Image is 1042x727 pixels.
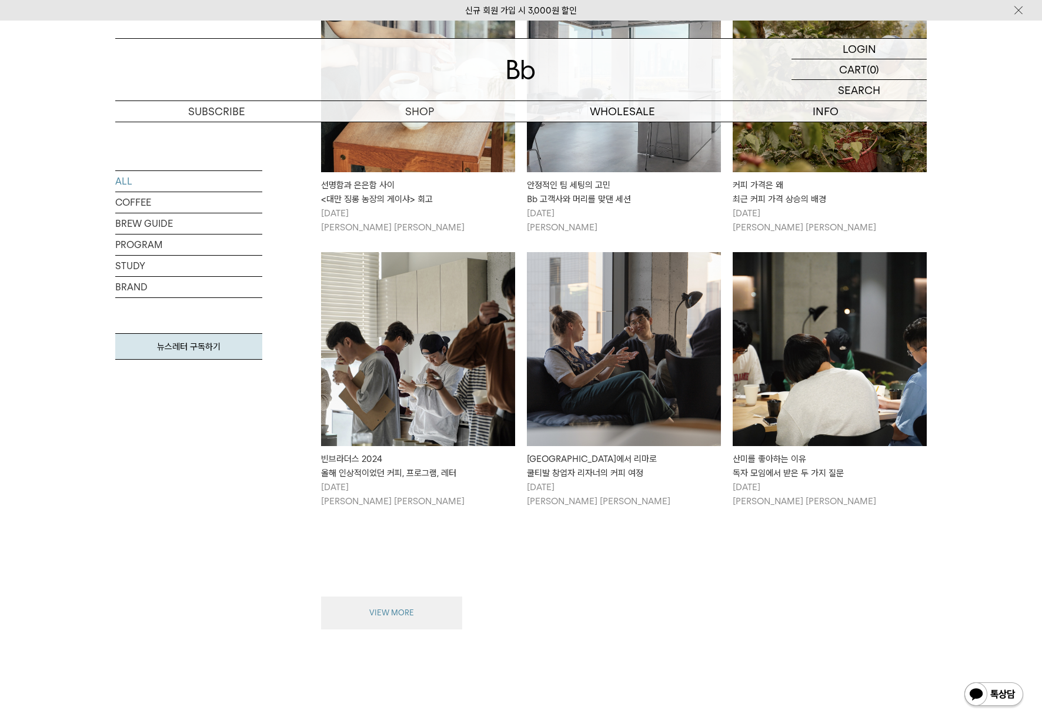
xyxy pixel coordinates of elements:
[318,101,521,122] a: SHOP
[527,206,721,234] p: [DATE] [PERSON_NAME]
[733,178,927,206] div: 커피 가격은 왜 최근 커피 가격 상승의 배경
[724,101,927,122] p: INFO
[843,39,876,59] p: LOGIN
[321,178,515,206] div: 선명함과 은은함 사이 <대만 징롱 농장의 게이샤> 회고
[115,256,262,276] a: STUDY
[839,59,867,79] p: CART
[791,59,927,80] a: CART (0)
[527,480,721,508] p: [DATE] [PERSON_NAME] [PERSON_NAME]
[733,206,927,234] p: [DATE] [PERSON_NAME] [PERSON_NAME]
[733,252,927,508] a: 산미를 좋아하는 이유독자 모임에서 받은 두 가지 질문 산미를 좋아하는 이유독자 모임에서 받은 두 가지 질문 [DATE][PERSON_NAME] [PERSON_NAME]
[963,681,1024,709] img: 카카오톡 채널 1:1 채팅 버튼
[838,80,880,100] p: SEARCH
[115,171,262,192] a: ALL
[733,480,927,508] p: [DATE] [PERSON_NAME] [PERSON_NAME]
[507,60,535,79] img: 로고
[115,277,262,297] a: BRAND
[733,252,927,446] img: 산미를 좋아하는 이유독자 모임에서 받은 두 가지 질문
[321,597,462,629] button: VIEW MORE
[115,192,262,213] a: COFFEE
[527,252,721,508] a: 암스테르담에서 리마로쿨티발 창업자 리자너의 커피 여정 [GEOGRAPHIC_DATA]에서 리마로쿨티발 창업자 리자너의 커피 여정 [DATE][PERSON_NAME] [PERS...
[321,206,515,234] p: [DATE] [PERSON_NAME] [PERSON_NAME]
[115,101,318,122] a: SUBSCRIBE
[521,101,724,122] p: WHOLESALE
[867,59,879,79] p: (0)
[791,39,927,59] a: LOGIN
[465,5,577,16] a: 신규 회원 가입 시 3,000원 할인
[527,178,721,206] div: 안정적인 팀 세팅의 고민 Bb 고객사와 머리를 맞댄 세션
[733,452,927,480] div: 산미를 좋아하는 이유 독자 모임에서 받은 두 가지 질문
[321,252,515,446] img: 빈브라더스 2024올해 인상적이었던 커피, 프로그램, 레터
[115,213,262,234] a: BREW GUIDE
[115,333,262,360] a: 뉴스레터 구독하기
[321,252,515,508] a: 빈브라더스 2024올해 인상적이었던 커피, 프로그램, 레터 빈브라더스 2024올해 인상적이었던 커피, 프로그램, 레터 [DATE][PERSON_NAME] [PERSON_NAME]
[321,452,515,480] div: 빈브라더스 2024 올해 인상적이었던 커피, 프로그램, 레터
[527,452,721,480] div: [GEOGRAPHIC_DATA]에서 리마로 쿨티발 창업자 리자너의 커피 여정
[321,480,515,508] p: [DATE] [PERSON_NAME] [PERSON_NAME]
[527,252,721,446] img: 암스테르담에서 리마로쿨티발 창업자 리자너의 커피 여정
[115,234,262,255] a: PROGRAM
